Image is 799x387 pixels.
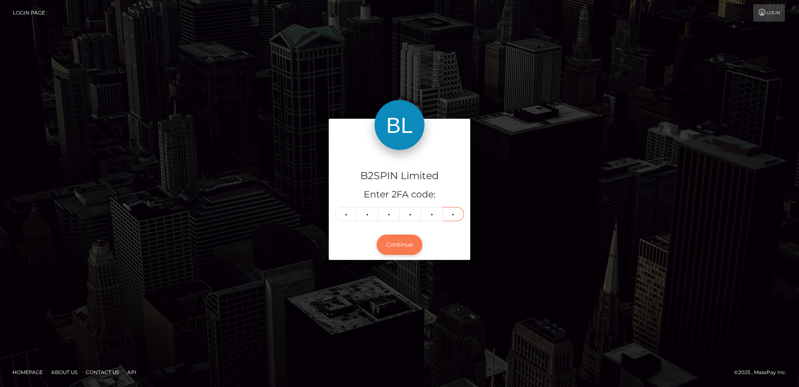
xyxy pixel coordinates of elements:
[377,235,422,255] button: Continue
[48,366,81,379] a: About Us
[13,4,45,22] a: Login Page
[124,366,140,379] a: API
[753,4,785,22] a: Login
[335,188,464,201] h5: Enter 2FA code:
[9,366,46,379] a: Homepage
[734,368,793,377] div: © 2025 , MassPay Inc.
[82,366,122,379] a: Contact Us
[335,169,464,183] h4: B2SPIN Limited
[375,100,424,150] img: B2SPIN Limited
